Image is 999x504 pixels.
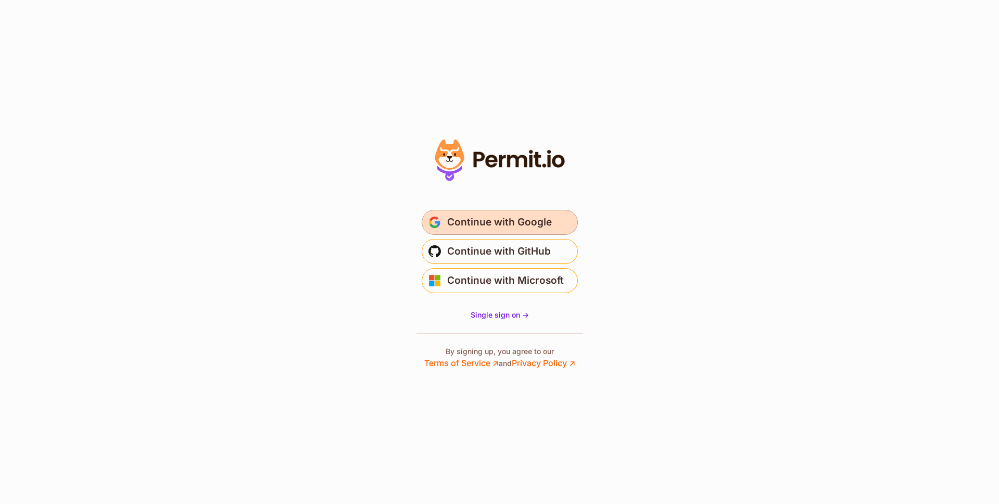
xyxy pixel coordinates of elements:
[424,358,499,368] a: Terms of Service ↗
[447,272,564,289] span: Continue with Microsoft
[447,243,551,260] span: Continue with GitHub
[512,358,575,368] a: Privacy Policy ↗
[471,310,529,319] span: Single sign on ->
[422,210,578,235] button: Continue with Google
[422,268,578,293] button: Continue with Microsoft
[422,239,578,264] button: Continue with GitHub
[447,214,552,231] span: Continue with Google
[424,346,575,369] p: By signing up, you agree to our and
[471,310,529,320] a: Single sign on ->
